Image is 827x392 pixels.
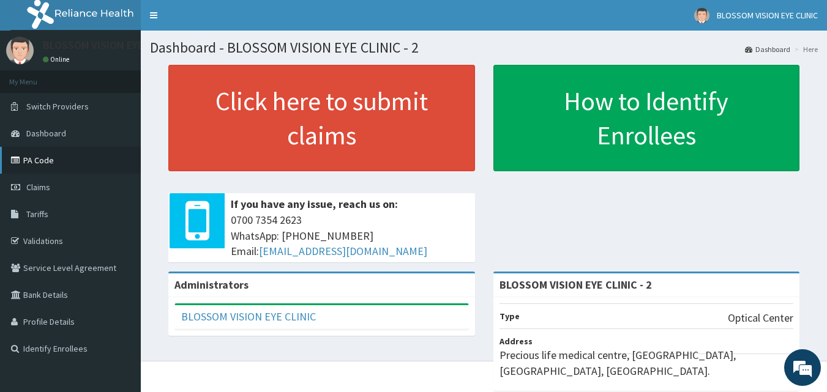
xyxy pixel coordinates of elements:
[26,182,50,193] span: Claims
[745,44,790,54] a: Dashboard
[500,347,794,379] p: Precious life medical centre, [GEOGRAPHIC_DATA], [GEOGRAPHIC_DATA], [GEOGRAPHIC_DATA].
[728,310,793,326] p: Optical Center
[500,311,520,322] b: Type
[26,209,48,220] span: Tariffs
[26,128,66,139] span: Dashboard
[43,55,72,64] a: Online
[493,65,800,171] a: How to Identify Enrollees
[791,44,818,54] li: Here
[259,244,427,258] a: [EMAIL_ADDRESS][DOMAIN_NAME]
[717,10,818,21] span: BLOSSOM VISION EYE CLINIC
[181,309,316,324] a: BLOSSOM VISION EYE CLINIC
[6,37,34,64] img: User Image
[174,278,249,292] b: Administrators
[26,101,89,112] span: Switch Providers
[168,65,475,171] a: Click here to submit claims
[231,212,469,259] span: 0700 7354 2623 WhatsApp: [PHONE_NUMBER] Email:
[43,40,177,51] p: BLOSSOM VISION EYE CLINIC
[500,336,533,347] b: Address
[694,8,709,23] img: User Image
[150,40,818,56] h1: Dashboard - BLOSSOM VISION EYE CLINIC - 2
[231,197,398,211] b: If you have any issue, reach us on:
[500,278,652,292] strong: BLOSSOM VISION EYE CLINIC - 2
